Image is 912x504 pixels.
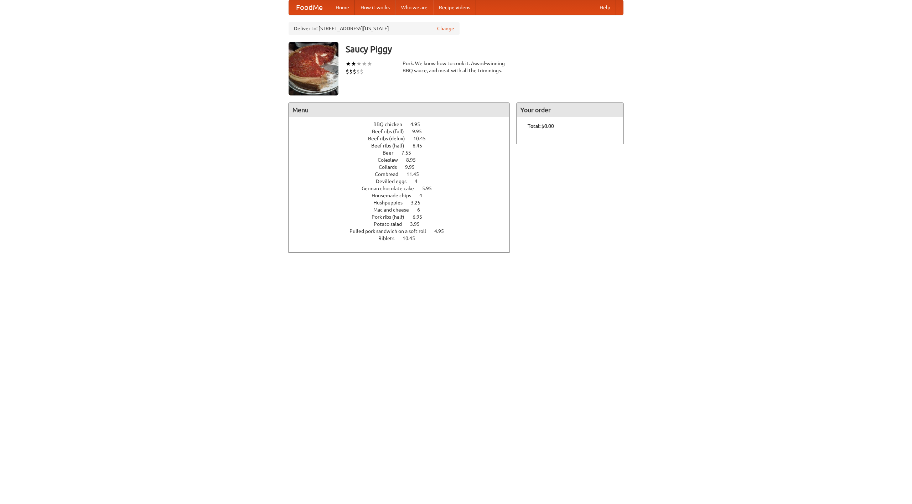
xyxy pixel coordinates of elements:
li: ★ [362,60,367,68]
span: 11.45 [406,171,426,177]
div: Pork. We know how to cook it. Award-winning BBQ sauce, and meat with all the trimmings. [403,60,509,74]
span: Beer [383,150,400,156]
li: $ [353,68,356,76]
a: Beer 7.55 [383,150,424,156]
a: Change [437,25,454,32]
span: Devilled eggs [376,178,414,184]
a: Collards 9.95 [379,164,428,170]
a: FoodMe [289,0,330,15]
span: Housemade chips [372,193,418,198]
span: 4 [415,178,425,184]
span: 6 [417,207,427,213]
div: Deliver to: [STREET_ADDRESS][US_STATE] [289,22,460,35]
h4: Your order [517,103,623,117]
span: Beef ribs (delux) [368,136,412,141]
li: ★ [367,60,372,68]
a: Devilled eggs 4 [376,178,431,184]
a: Cornbread 11.45 [375,171,432,177]
span: 4.95 [410,121,427,127]
li: ★ [346,60,351,68]
a: German chocolate cake 5.95 [362,186,445,191]
li: ★ [351,60,356,68]
span: Beef ribs (half) [371,143,411,149]
span: 10.45 [413,136,433,141]
a: Recipe videos [433,0,476,15]
a: Coleslaw 8.95 [378,157,429,163]
a: Who we are [395,0,433,15]
a: Housemade chips 4 [372,193,435,198]
a: Mac and cheese 6 [373,207,433,213]
a: Help [594,0,616,15]
span: 9.95 [412,129,429,134]
a: Potato salad 3.95 [374,221,433,227]
span: BBQ chicken [373,121,409,127]
span: 4 [419,193,429,198]
li: $ [349,68,353,76]
span: 7.55 [401,150,418,156]
img: angular.jpg [289,42,338,95]
span: Pulled pork sandwich on a soft roll [349,228,433,234]
a: Pork ribs (half) 6.95 [372,214,435,220]
span: 9.95 [405,164,422,170]
span: 4.95 [434,228,451,234]
span: 5.95 [422,186,439,191]
span: 10.45 [403,235,422,241]
li: $ [360,68,363,76]
a: Hushpuppies 3.25 [373,200,434,206]
a: Home [330,0,355,15]
span: Pork ribs (half) [372,214,411,220]
span: Beef ribs (full) [372,129,411,134]
li: $ [346,68,349,76]
span: 6.95 [413,214,429,220]
a: Beef ribs (half) 6.45 [371,143,435,149]
a: BBQ chicken 4.95 [373,121,433,127]
li: $ [356,68,360,76]
a: Riblets 10.45 [378,235,428,241]
b: Total: $0.00 [528,123,554,129]
a: Beef ribs (full) 9.95 [372,129,435,134]
span: German chocolate cake [362,186,421,191]
span: Coleslaw [378,157,405,163]
span: Potato salad [374,221,409,227]
span: Riblets [378,235,401,241]
a: Beef ribs (delux) 10.45 [368,136,439,141]
li: ★ [356,60,362,68]
span: 3.25 [411,200,427,206]
a: How it works [355,0,395,15]
span: Cornbread [375,171,405,177]
a: Pulled pork sandwich on a soft roll 4.95 [349,228,457,234]
span: Mac and cheese [373,207,416,213]
span: Collards [379,164,404,170]
h4: Menu [289,103,509,117]
span: 6.45 [413,143,429,149]
h3: Saucy Piggy [346,42,623,56]
span: 8.95 [406,157,423,163]
span: 3.95 [410,221,427,227]
span: Hushpuppies [373,200,410,206]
